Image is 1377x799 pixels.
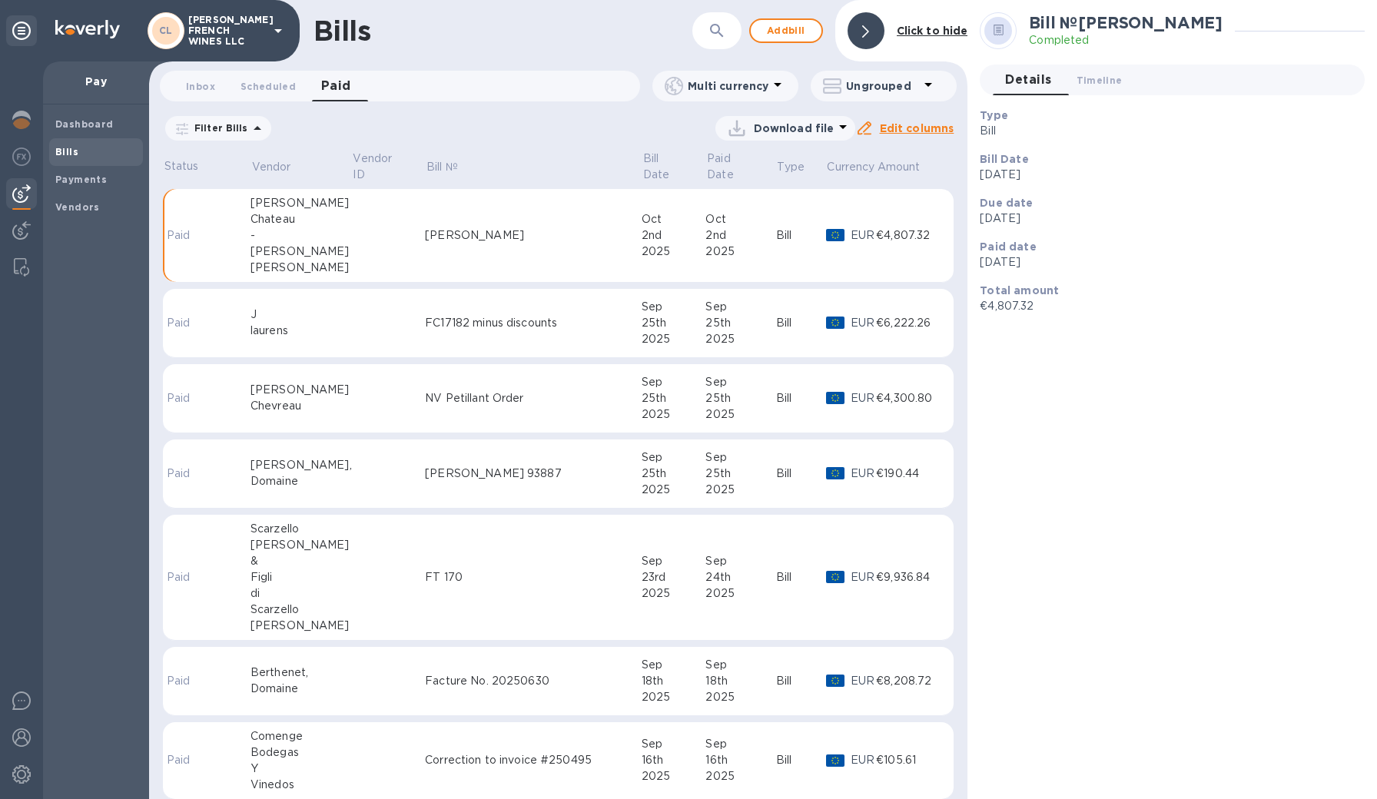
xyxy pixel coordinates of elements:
[705,227,775,244] div: 2nd
[980,240,1036,253] b: Paid date
[251,744,352,761] div: Bodegas
[251,398,352,414] div: Chevreau
[851,227,876,244] p: EUR
[55,174,107,185] b: Payments
[643,151,705,183] span: Bill Date
[642,227,705,244] div: 2nd
[167,227,196,244] p: Paid
[642,374,705,390] div: Sep
[1005,69,1051,91] span: Details
[6,15,37,46] div: Unpin categories
[705,736,775,752] div: Sep
[1029,13,1223,32] h2: Bill № [PERSON_NAME]
[754,121,834,136] p: Download file
[851,466,876,482] p: EUR
[851,569,876,585] p: EUR
[705,768,775,784] div: 2025
[980,284,1059,297] b: Total amount
[251,569,352,585] div: Figli
[251,307,352,323] div: J
[642,752,705,768] div: 16th
[642,768,705,784] div: 2025
[251,195,352,211] div: [PERSON_NAME]
[705,449,775,466] div: Sep
[980,109,1008,121] b: Type
[878,159,921,175] p: Amount
[705,569,775,585] div: 24th
[251,618,352,634] div: [PERSON_NAME]
[705,752,775,768] div: 16th
[353,151,403,183] p: Vendor ID
[251,244,352,260] div: [PERSON_NAME]
[426,159,458,175] p: Bill №
[642,331,705,347] div: 2025
[425,227,642,244] div: [PERSON_NAME]
[763,22,809,40] span: Add bill
[167,673,196,689] p: Paid
[897,25,968,37] b: Click to hide
[876,673,941,689] div: €8,208.72
[251,761,352,777] div: Y
[251,553,352,569] div: &
[251,681,352,697] div: Domaine
[705,673,775,689] div: 18th
[642,553,705,569] div: Sep
[252,159,291,175] p: Vendor
[776,227,826,244] div: Bill
[776,673,826,689] div: Bill
[1029,32,1223,48] p: Completed
[749,18,823,43] button: Addbill
[980,298,1352,314] p: €4,807.32
[705,315,775,331] div: 25th
[251,382,352,398] div: [PERSON_NAME]
[426,159,478,175] span: Bill №
[705,299,775,315] div: Sep
[776,569,826,585] div: Bill
[251,323,352,339] div: laurens
[688,78,768,94] p: Multi currency
[252,159,311,175] span: Vendor
[251,260,352,276] div: [PERSON_NAME]
[878,159,941,175] span: Amount
[642,673,705,689] div: 18th
[353,151,423,183] span: Vendor ID
[425,466,642,482] div: [PERSON_NAME] 93887
[705,482,775,498] div: 2025
[776,315,826,331] div: Bill
[876,315,941,331] div: €6,222.26
[705,585,775,602] div: 2025
[642,406,705,423] div: 2025
[642,466,705,482] div: 25th
[251,665,352,681] div: Berthenet,
[55,118,114,130] b: Dashboard
[642,585,705,602] div: 2025
[705,390,775,406] div: 25th
[776,390,826,406] div: Bill
[851,673,876,689] p: EUR
[851,390,876,406] p: EUR
[980,153,1028,165] b: Bill Date
[251,227,352,244] div: -
[851,752,876,768] p: EUR
[642,689,705,705] div: 2025
[251,457,352,473] div: [PERSON_NAME],
[705,211,775,227] div: Oct
[707,151,755,183] p: Paid Date
[251,473,352,489] div: Domaine
[55,146,78,157] b: Bills
[707,151,775,183] span: Paid Date
[776,466,826,482] div: Bill
[705,331,775,347] div: 2025
[314,15,370,47] h1: Bills
[251,211,352,227] div: Chateau
[980,123,1352,139] p: Bill
[55,74,137,89] p: Pay
[188,121,248,134] p: Filter Bills
[251,728,352,744] div: Comenge
[12,148,31,166] img: Foreign exchange
[425,390,642,406] div: NV Petillant Order
[851,315,876,331] p: EUR
[642,244,705,260] div: 2025
[980,197,1033,209] b: Due date
[642,315,705,331] div: 25th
